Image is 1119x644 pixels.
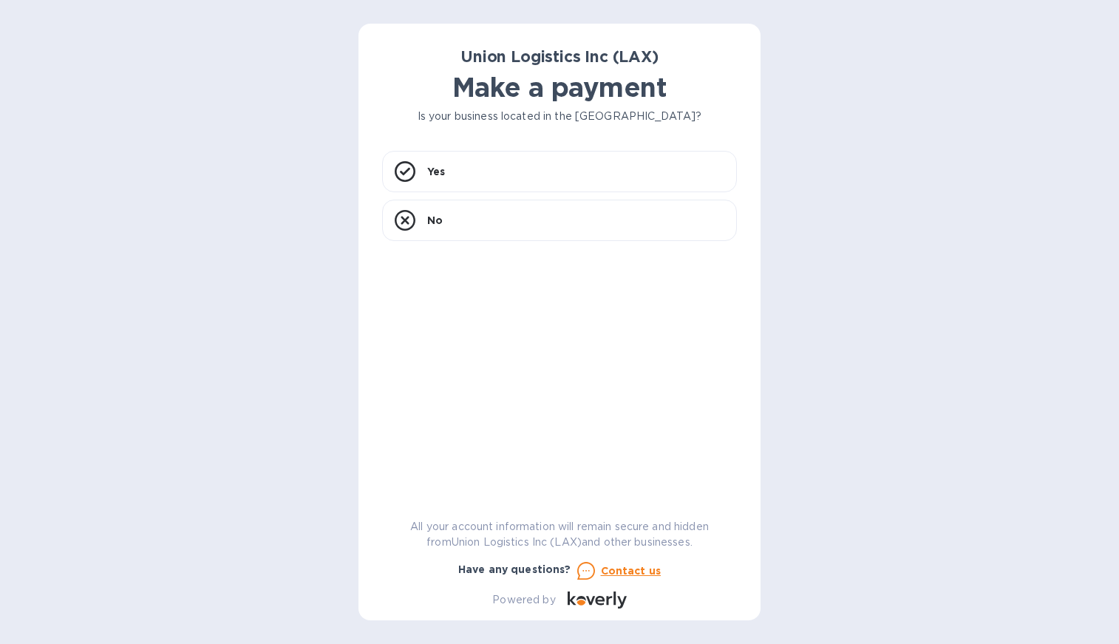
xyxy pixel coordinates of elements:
p: Yes [427,164,445,179]
h1: Make a payment [382,72,737,103]
p: Powered by [492,592,555,608]
u: Contact us [601,565,661,577]
p: All your account information will remain secure and hidden from Union Logistics Inc (LAX) and oth... [382,519,737,550]
b: Have any questions? [458,563,571,575]
b: Union Logistics Inc (LAX) [460,47,659,66]
p: Is your business located in the [GEOGRAPHIC_DATA]? [382,109,737,124]
p: No [427,213,443,228]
